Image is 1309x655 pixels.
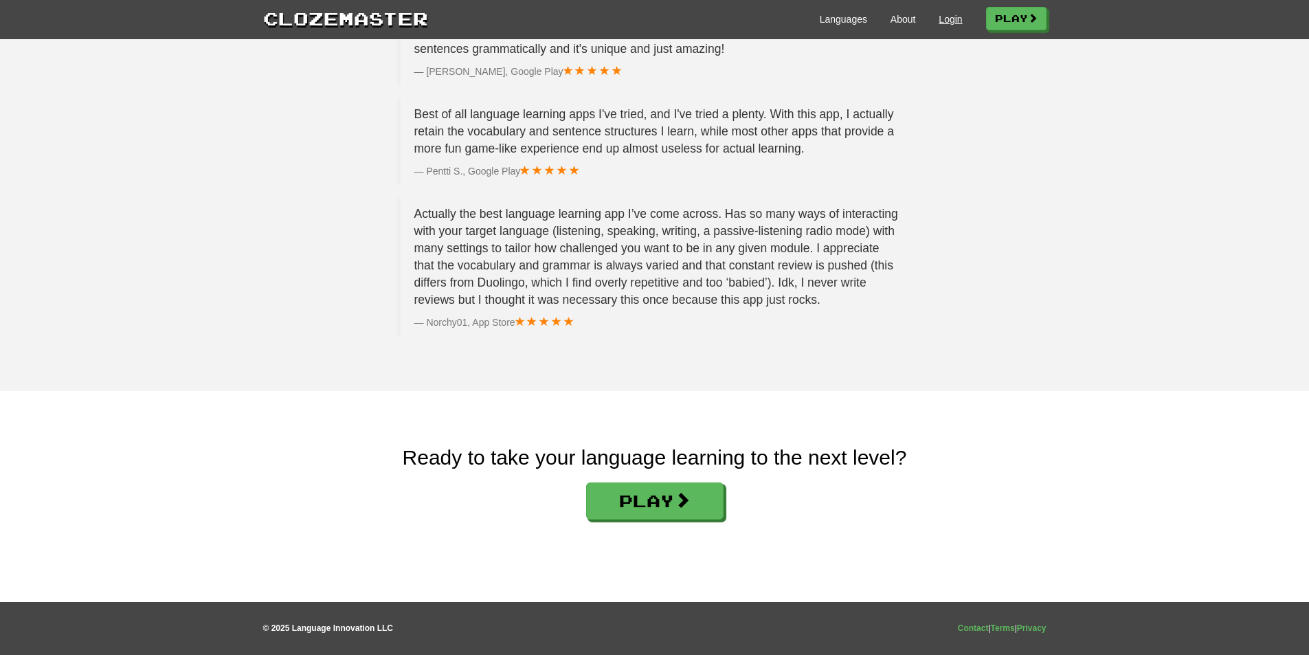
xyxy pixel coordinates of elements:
[891,12,916,26] a: About
[10,446,1299,469] h2: Ready to take your language learning to the next level?
[939,12,962,26] a: Login
[414,315,899,329] footer: Norchy01, App Store
[1017,623,1047,633] a: Privacy
[958,623,1047,634] div: | |
[958,623,989,633] a: Contact
[820,12,867,26] a: Languages
[414,164,899,178] footer: Pentti S., Google Play
[414,65,899,78] footer: [PERSON_NAME], Google Play
[586,482,724,520] a: Play
[414,206,899,309] p: Actually the best language learning app I’ve come across. Has so many ways of interacting with yo...
[414,106,899,157] p: Best of all language learning apps I've tried, and I've tried a plenty. With this app, I actually...
[986,7,1047,30] a: Play
[263,623,394,633] strong: © 2025 Language Innovation LLC
[991,623,1015,633] a: Terms
[263,5,428,31] a: Clozemaster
